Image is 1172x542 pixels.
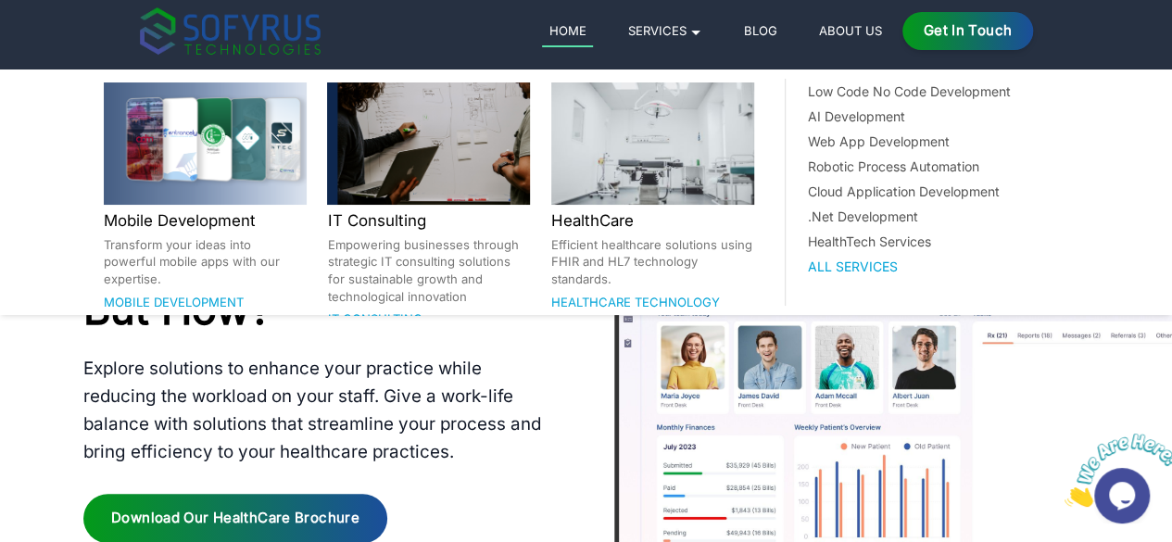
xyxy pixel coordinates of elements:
a: .Net Development [808,207,1061,226]
img: Chat attention grabber [7,7,122,81]
p: Empowering businesses through strategic IT consulting solutions for sustainable growth and techno... [327,236,530,306]
a: About Us [812,19,888,42]
iframe: chat widget [1057,426,1172,514]
p: Explore solutions to enhance your practice while reducing the workload on your staff. Give a work... [83,355,559,466]
a: Home [542,19,593,47]
h2: IT Consulting [327,208,530,233]
a: Web App Development [808,132,1061,151]
h2: HealthCare [551,208,754,233]
p: Efficient healthcare solutions using FHIR and HL7 technology standards. [551,236,754,288]
a: Healthcare Technology Consulting [551,295,720,331]
a: Low Code No Code Development [808,82,1061,101]
a: Blog [737,19,784,42]
h2: You need to Deliver Efficient Patient Care. But How? [83,188,559,334]
a: AI Development [808,107,1061,126]
a: Cloud Application Development [808,182,1061,201]
p: Transform your ideas into powerful mobile apps with our expertise. [104,236,307,288]
a: Services 🞃 [621,19,709,42]
a: Robotic Process Automation [808,157,1061,176]
img: sofyrus [140,7,321,55]
a: Get in Touch [902,12,1033,50]
a: HealthTech Services [808,232,1061,251]
h2: Mobile Development [104,208,307,233]
a: All Services [808,257,1061,276]
a: Mobile Development [104,295,244,309]
a: IT Consulting [327,311,422,326]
